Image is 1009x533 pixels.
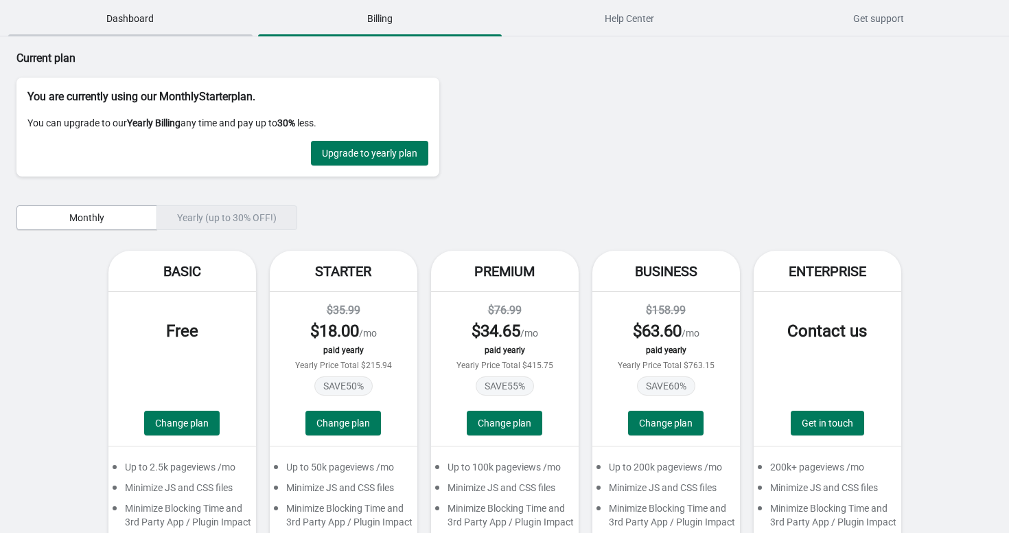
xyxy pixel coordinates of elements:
[322,148,417,159] span: Upgrade to yearly plan
[592,460,740,481] div: Up to 200k pageviews /mo
[5,1,255,36] button: Dashboard
[445,302,565,319] div: $76.99
[311,141,428,166] button: Upgrade to yearly plan
[592,481,740,501] div: Minimize JS and CSS files
[108,251,256,292] div: Basic
[16,50,439,67] p: Current plan
[754,460,901,481] div: 200k+ pageviews /mo
[283,361,404,370] div: Yearly Price Total $215.94
[606,361,726,370] div: Yearly Price Total $763.15
[144,411,220,435] button: Change plan
[754,251,901,292] div: Enterprise
[639,418,693,429] span: Change plan
[467,411,542,435] button: Change plan
[478,418,531,429] span: Change plan
[270,481,417,501] div: Minimize JS and CSS files
[431,481,579,501] div: Minimize JS and CSS files
[27,89,428,105] p: You are currently using our Monthly Starter plan.
[108,481,256,501] div: Minimize JS and CSS files
[637,376,695,396] span: SAVE 60 %
[166,321,198,341] span: Free
[628,411,704,435] button: Change plan
[606,345,726,355] div: paid yearly
[270,460,417,481] div: Up to 50k pageviews /mo
[16,205,157,230] button: Monthly
[507,6,752,31] span: Help Center
[27,116,428,130] p: You can upgrade to our any time and pay up to less.
[127,117,181,128] strong: Yearly Billing
[445,345,565,355] div: paid yearly
[592,251,740,292] div: Business
[8,6,253,31] span: Dashboard
[791,411,864,435] a: Get in touch
[69,212,104,223] span: Monthly
[606,302,726,319] div: $158.99
[476,376,534,396] span: SAVE 55 %
[472,321,520,341] span: $ 34.65
[305,411,381,435] button: Change plan
[802,418,853,429] span: Get in touch
[270,251,417,292] div: Starter
[431,251,579,292] div: Premium
[754,481,901,501] div: Minimize JS and CSS files
[787,321,867,341] span: Contact us
[445,320,565,342] div: /mo
[108,460,256,481] div: Up to 2.5k pageviews /mo
[310,321,359,341] span: $ 18.00
[431,460,579,481] div: Up to 100k pageviews /mo
[277,117,295,128] strong: 30%
[155,418,209,429] span: Change plan
[606,320,726,342] div: /mo
[316,418,370,429] span: Change plan
[283,320,404,342] div: /mo
[283,345,404,355] div: paid yearly
[283,302,404,319] div: $35.99
[314,376,373,396] span: SAVE 50 %
[445,361,565,370] div: Yearly Price Total $415.75
[757,6,1001,31] span: Get support
[258,6,502,31] span: Billing
[633,321,682,341] span: $ 63.60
